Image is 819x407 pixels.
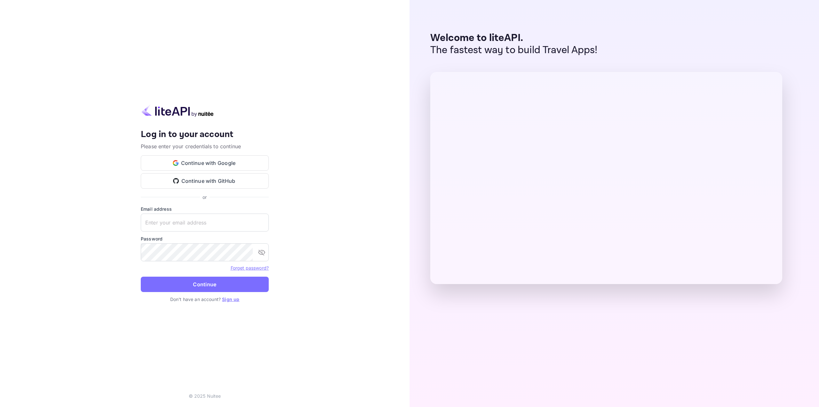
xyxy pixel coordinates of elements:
[430,44,598,56] p: The fastest way to build Travel Apps!
[222,297,239,302] a: Sign up
[141,277,269,292] button: Continue
[141,142,269,150] p: Please enter your credentials to continue
[430,72,782,284] img: liteAPI Dashboard Preview
[141,214,269,232] input: Enter your email address
[231,265,269,271] a: Forget password?
[430,32,598,44] p: Welcome to liteAPI.
[141,296,269,303] p: Don't have an account?
[255,246,268,259] button: toggle password visibility
[141,155,269,171] button: Continue with Google
[141,206,269,212] label: Email address
[141,173,269,189] button: Continue with GitHub
[231,265,269,271] a: Forget password?
[189,393,221,399] p: © 2025 Nuitee
[141,129,269,140] h4: Log in to your account
[141,235,269,242] label: Password
[141,104,214,117] img: liteapi
[203,194,207,200] p: or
